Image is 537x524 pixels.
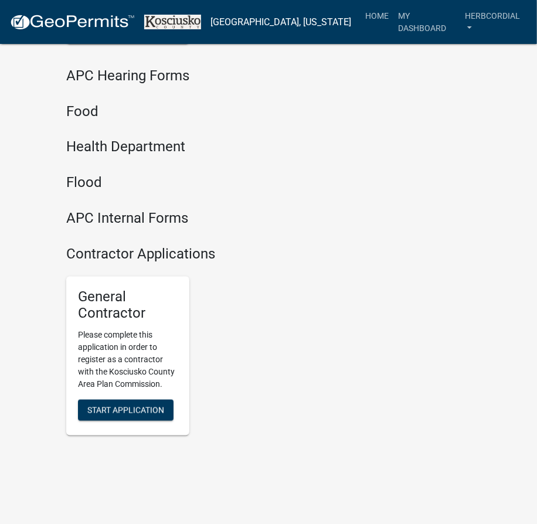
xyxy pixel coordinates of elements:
[66,246,330,445] wm-workflow-list-section: Contractor Applications
[66,174,330,191] h4: Flood
[460,5,528,39] a: herbcordial
[361,5,393,27] a: Home
[78,400,174,421] button: Start Application
[144,15,201,30] img: Kosciusko County, Indiana
[87,406,164,415] span: Start Application
[78,288,178,322] h5: General Contractor
[66,67,330,84] h4: APC Hearing Forms
[66,103,330,120] h4: Food
[66,246,330,263] h4: Contractor Applications
[393,5,460,39] a: My Dashboard
[210,12,351,32] a: [GEOGRAPHIC_DATA], [US_STATE]
[66,210,330,227] h4: APC Internal Forms
[66,138,330,155] h4: Health Department
[78,329,178,390] p: Please complete this application in order to register as a contractor with the Kosciusko County A...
